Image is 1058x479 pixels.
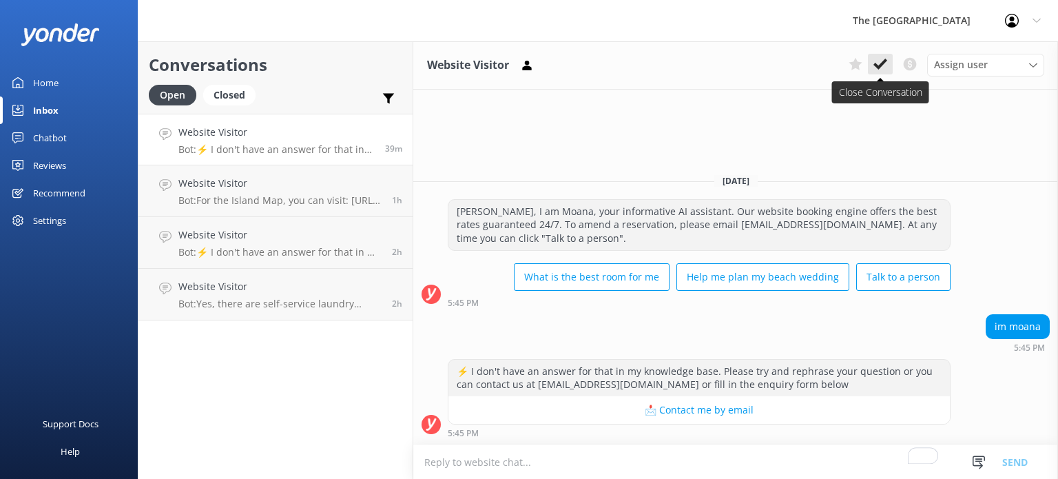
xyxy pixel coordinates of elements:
[203,85,256,105] div: Closed
[138,165,413,217] a: Website VisitorBot:For the Island Map, you can visit: [URL][DOMAIN_NAME]. For the resort map, go ...
[392,298,402,309] span: Sep 21 2025 09:47pm (UTC -10:00) Pacific/Honolulu
[138,114,413,165] a: Website VisitorBot:⚡ I don't have an answer for that in my knowledge base. Please try and rephras...
[21,23,100,46] img: yonder-white-logo.png
[448,428,951,438] div: Sep 21 2025 11:45pm (UTC -10:00) Pacific/Honolulu
[448,200,950,250] div: [PERSON_NAME], I am Moana, your informative AI assistant. Our website booking engine offers the b...
[676,263,849,291] button: Help me plan my beach wedding
[149,85,196,105] div: Open
[149,52,402,78] h2: Conversations
[178,176,382,191] h4: Website Visitor
[138,217,413,269] a: Website VisitorBot:⚡ I don't have an answer for that in my knowledge base. Please try and rephras...
[138,269,413,320] a: Website VisitorBot:Yes, there are self-service laundry facilities available with token-operated w...
[178,279,382,294] h4: Website Visitor
[43,410,98,438] div: Support Docs
[178,227,382,243] h4: Website Visitor
[413,445,1058,479] textarea: To enrich screen reader interactions, please activate Accessibility in Grammarly extension settings
[33,124,67,152] div: Chatbot
[33,179,85,207] div: Recommend
[392,246,402,258] span: Sep 21 2025 09:56pm (UTC -10:00) Pacific/Honolulu
[178,125,375,140] h4: Website Visitor
[448,298,951,307] div: Sep 21 2025 11:45pm (UTC -10:00) Pacific/Honolulu
[1014,344,1045,352] strong: 5:45 PM
[856,263,951,291] button: Talk to a person
[986,343,1050,352] div: Sep 21 2025 11:45pm (UTC -10:00) Pacific/Honolulu
[514,263,670,291] button: What is the best room for me
[927,54,1044,76] div: Assign User
[448,360,950,396] div: ⚡ I don't have an answer for that in my knowledge base. Please try and rephrase your question or ...
[714,175,758,187] span: [DATE]
[33,69,59,96] div: Home
[149,87,203,102] a: Open
[448,396,950,424] button: 📩 Contact me by email
[427,57,509,74] h3: Website Visitor
[448,429,479,438] strong: 5:45 PM
[178,143,375,156] p: Bot: ⚡ I don't have an answer for that in my knowledge base. Please try and rephrase your questio...
[934,57,988,72] span: Assign user
[178,298,382,310] p: Bot: Yes, there are self-service laundry facilities available with token-operated washing, drying...
[986,315,1049,338] div: im moana
[61,438,80,465] div: Help
[385,143,402,154] span: Sep 21 2025 11:45pm (UTC -10:00) Pacific/Honolulu
[392,194,402,206] span: Sep 21 2025 10:29pm (UTC -10:00) Pacific/Honolulu
[33,96,59,124] div: Inbox
[178,194,382,207] p: Bot: For the Island Map, you can visit: [URL][DOMAIN_NAME]. For the resort map, go to [URL][DOMAI...
[448,299,479,307] strong: 5:45 PM
[178,246,382,258] p: Bot: ⚡ I don't have an answer for that in my knowledge base. Please try and rephrase your questio...
[33,152,66,179] div: Reviews
[33,207,66,234] div: Settings
[203,87,262,102] a: Closed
